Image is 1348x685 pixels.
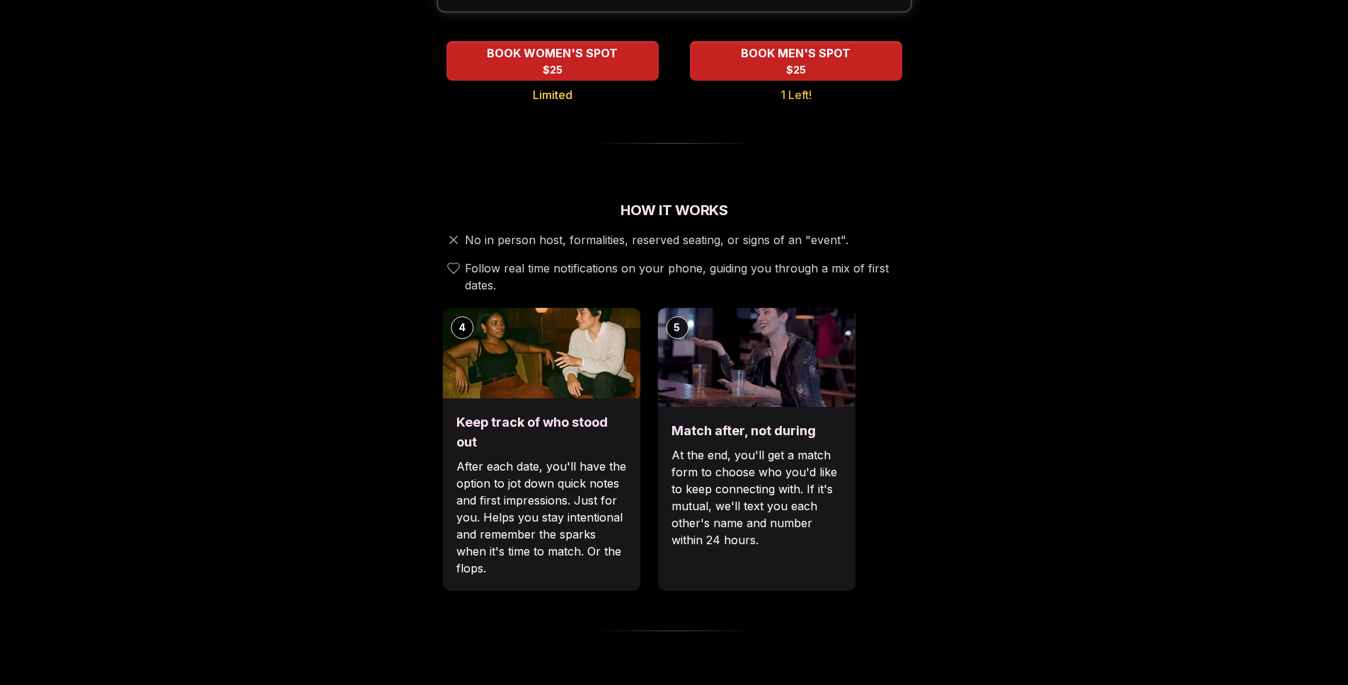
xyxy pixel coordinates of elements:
button: BOOK MEN'S SPOT - 1 Left! [690,41,902,81]
button: BOOK WOMEN'S SPOT - Limited [447,41,659,81]
h2: How It Works [437,200,912,220]
span: No in person host, formalities, reserved seating, or signs of an "event". [465,231,848,248]
img: Keep track of who stood out [442,308,640,398]
div: 5 [666,316,689,339]
span: Follow real time notifications on your phone, guiding you through a mix of first dates. [465,260,906,294]
div: 4 [451,316,473,339]
p: At the end, you'll get a match form to choose who you'd like to keep connecting with. If it's mut... [672,447,841,548]
span: BOOK WOMEN'S SPOT [484,45,621,62]
span: $25 [786,63,806,77]
img: Match after, not during [657,308,856,407]
h3: Match after, not during [672,421,841,441]
span: $25 [543,63,563,77]
h3: Keep track of who stood out [456,413,626,452]
span: Limited [533,86,572,103]
p: After each date, you'll have the option to jot down quick notes and first impressions. Just for y... [456,458,626,577]
span: 1 Left! [780,86,812,103]
span: BOOK MEN'S SPOT [738,45,853,62]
